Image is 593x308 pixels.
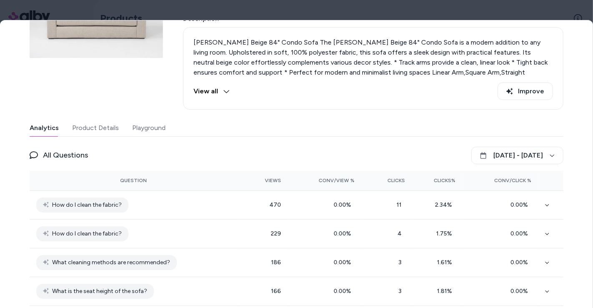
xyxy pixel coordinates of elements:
[434,177,455,184] span: Clicks%
[511,201,532,208] span: 0.00 %
[52,258,170,268] span: What cleaning methods are recommended?
[398,288,405,295] span: 3
[271,259,281,266] span: 186
[43,149,88,161] span: All Questions
[435,201,455,208] span: 2.34 %
[72,120,119,136] button: Product Details
[511,230,532,237] span: 0.00 %
[511,259,532,266] span: 0.00 %
[271,288,281,295] span: 166
[269,201,281,208] span: 470
[319,177,354,184] span: Conv/View %
[469,174,532,187] button: Conv/Click %
[387,177,405,184] span: Clicks
[30,120,59,136] button: Analytics
[193,83,230,100] button: View all
[120,177,147,184] span: Question
[436,230,455,237] span: 1.75 %
[397,230,405,237] span: 4
[120,174,147,187] button: Question
[437,259,455,266] span: 1.61 %
[511,288,532,295] span: 0.00 %
[418,174,455,187] button: Clicks%
[334,259,354,266] span: 0.00 %
[498,83,553,100] button: Improve
[294,174,355,187] button: Conv/View %
[193,38,553,128] p: [PERSON_NAME] Beige 84" Condo Sofa The [PERSON_NAME] Beige 84" Condo Sofa is a modern addition to...
[52,200,122,210] span: How do I clean the fabric?
[397,201,405,208] span: 11
[52,229,122,239] span: How do I clean the fabric?
[244,174,281,187] button: Views
[437,288,455,295] span: 1.81 %
[265,177,281,184] span: Views
[334,230,354,237] span: 0.00 %
[471,147,563,164] button: [DATE] - [DATE]
[334,288,354,295] span: 0.00 %
[495,177,532,184] span: Conv/Click %
[368,174,405,187] button: Clicks
[398,259,405,266] span: 3
[132,120,166,136] button: Playground
[271,230,281,237] span: 229
[334,201,354,208] span: 0.00 %
[52,286,147,296] span: What is the seat height of the sofa?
